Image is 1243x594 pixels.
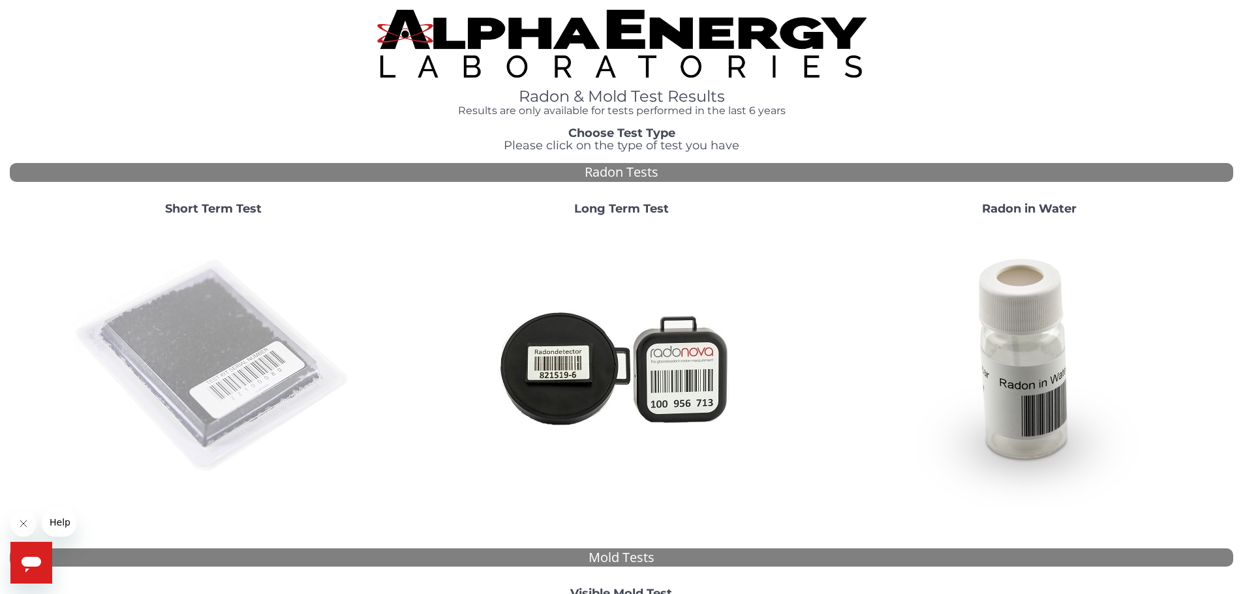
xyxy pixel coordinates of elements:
iframe: Close message [10,511,37,537]
span: Please click on the type of test you have [504,138,739,153]
img: ShortTerm.jpg [73,226,354,507]
iframe: Button to launch messaging window [10,542,52,584]
strong: Short Term Test [165,201,262,216]
iframe: Message from company [42,508,76,537]
strong: Long Term Test [574,201,669,216]
img: Radtrak2vsRadtrak3.jpg [481,226,761,507]
strong: Radon in Water [982,201,1077,216]
img: TightCrop.jpg [377,10,867,78]
img: RadoninWater.jpg [889,226,1169,507]
h4: Results are only available for tests performed in the last 6 years [377,105,867,117]
h1: Radon & Mold Test Results [377,88,867,105]
strong: Choose Test Type [568,126,675,140]
div: Radon Tests [10,163,1233,182]
div: Mold Tests [10,548,1233,567]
